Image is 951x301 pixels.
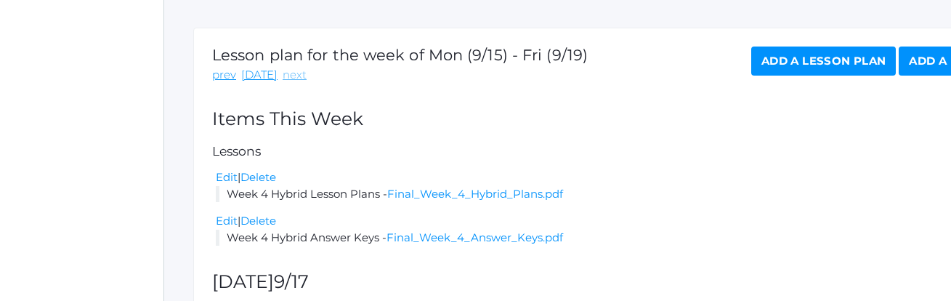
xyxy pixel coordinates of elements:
[212,47,588,63] h1: Lesson plan for the week of Mon (9/15) - Fri (9/19)
[212,67,236,84] a: prev
[751,47,896,76] a: Add a Lesson Plan
[387,230,563,244] a: Final_Week_4_Answer_Keys.pdf
[216,214,238,228] a: Edit
[216,170,238,184] a: Edit
[274,270,309,292] span: 9/17
[387,187,563,201] a: Final_Week_4_Hybrid_Plans.pdf
[283,67,307,84] a: next
[240,214,276,228] a: Delete
[240,170,276,184] a: Delete
[241,67,278,84] a: [DATE]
